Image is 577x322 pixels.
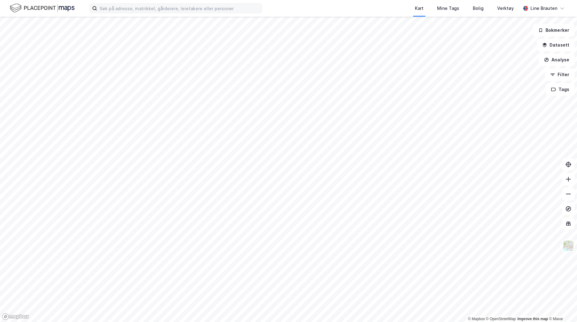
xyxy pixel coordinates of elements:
[518,317,548,321] a: Improve this map
[2,313,29,320] a: Mapbox homepage
[530,5,557,12] div: Line Brauten
[486,317,516,321] a: OpenStreetMap
[497,5,514,12] div: Verktøy
[537,39,575,51] button: Datasett
[546,83,575,96] button: Tags
[10,3,75,14] img: logo.f888ab2527a4732fd821a326f86c7f29.svg
[563,240,574,252] img: Z
[546,292,577,322] iframe: Chat Widget
[545,68,575,81] button: Filter
[539,54,575,66] button: Analyse
[415,5,424,12] div: Kart
[473,5,484,12] div: Bolig
[468,317,485,321] a: Mapbox
[533,24,575,36] button: Bokmerker
[437,5,459,12] div: Mine Tags
[546,292,577,322] div: Kontrollprogram for chat
[97,4,262,13] input: Søk på adresse, matrikkel, gårdeiere, leietakere eller personer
